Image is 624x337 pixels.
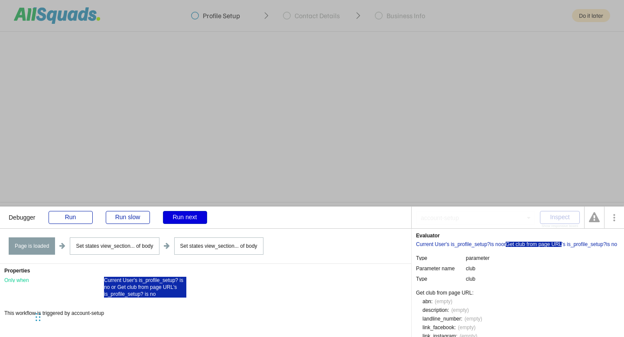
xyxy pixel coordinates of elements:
[4,268,407,273] div: Properties
[466,275,475,282] div: club
[49,211,93,224] div: Run
[562,242,606,247] div: 's is_profile_setup?
[501,242,506,247] div: or
[163,211,207,224] div: Run next
[4,277,104,282] div: Only when
[422,325,456,330] div: link_facebook:
[416,275,464,281] div: Type
[490,242,501,247] div: is no
[422,316,462,321] div: landline_number:
[416,242,446,247] div: Current User
[458,325,476,330] div: (empty)
[9,207,36,220] div: Debugger
[466,265,475,272] div: club
[416,290,474,295] div: Get club from page URL:
[422,299,432,304] div: abn:
[9,237,55,255] div: Page is loaded
[70,237,159,255] div: Set states view_section... of body
[446,242,490,247] div: 's is_profile_setup?
[606,242,617,247] div: is no
[106,211,150,224] div: Run slow
[506,242,562,247] div: Get club from page URL
[416,255,464,260] div: Type
[466,255,490,262] div: parameter
[416,233,440,238] div: Evaluator
[416,265,464,271] div: Parameter name
[104,277,186,298] div: Current User's is_profile_setup? is no or Get club from page URL's is_profile_setup? is no
[174,237,263,255] div: Set states view_section... of body
[4,311,104,316] div: This workflow is triggered by account-setup
[435,299,452,304] div: (empty)
[422,308,449,313] div: description:
[465,316,482,321] div: (empty)
[451,308,469,313] div: (empty)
